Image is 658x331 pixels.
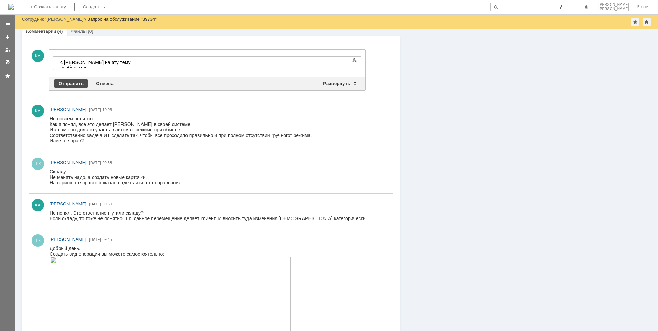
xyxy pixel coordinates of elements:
div: Добавить в избранное [631,18,639,26]
a: Мои заявки [2,44,13,55]
span: 09:50 [103,202,112,206]
a: Мои согласования [2,56,13,67]
span: [DATE] [89,237,101,242]
div: Создать [74,3,109,11]
span: [PERSON_NAME] [50,237,86,242]
div: / [22,17,87,22]
span: 09:58 [103,161,112,165]
a: Сотрудник "[PERSON_NAME]" [22,17,85,22]
span: [DATE] [89,108,101,112]
span: [PERSON_NAME] [50,107,86,112]
img: logo [8,4,14,10]
div: (4) [57,29,63,34]
span: 09:45 [103,237,112,242]
span: [PERSON_NAME] [598,7,629,11]
span: 10:06 [103,108,112,112]
span: Показать панель инструментов [350,56,359,64]
a: [PERSON_NAME] [50,159,86,166]
span: Расширенный поиск [558,3,565,10]
span: [PERSON_NAME] [50,201,86,206]
span: [PERSON_NAME] [50,160,86,165]
a: Файлы [71,29,87,34]
a: [PERSON_NAME] [50,201,86,207]
span: [DATE] [89,202,101,206]
span: КА [32,50,44,62]
div: с [PERSON_NAME] на эту тему пообщайтесь. [3,3,100,14]
a: Перейти на домашнюю страницу [8,4,14,10]
a: [PERSON_NAME] [50,236,86,243]
div: (0) [88,29,93,34]
span: [DATE] [89,161,101,165]
div: Запрос на обслуживание "39734" [87,17,157,22]
span: [PERSON_NAME] [598,3,629,7]
a: Создать заявку [2,32,13,43]
a: [PERSON_NAME] [50,106,86,113]
a: Комментарии [26,29,56,34]
div: Сделать домашней страницей [643,18,651,26]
